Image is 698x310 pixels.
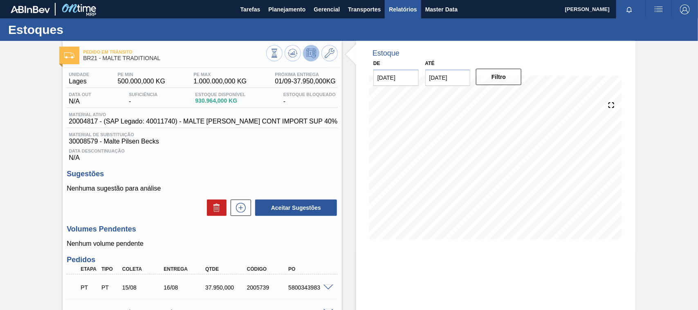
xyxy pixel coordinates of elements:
img: TNhmsLtSVTkK8tSr43FrP2fwEKptu5GPRR3wAAAABJRU5ErkJggg== [11,6,50,13]
h3: Volumes Pendentes [67,225,338,234]
span: Material de Substituição [69,132,336,137]
span: 20004817 - (SAP Legado: 40011740) - MALTE [PERSON_NAME] CONT IMPORT SUP 40% [69,118,337,125]
p: PT [81,284,98,291]
div: Pedido de Transferência [99,284,121,291]
button: Desprogramar Estoque [303,45,319,61]
span: 30008579 - Malte Pilsen Becks [69,138,336,145]
span: Planejamento [268,4,305,14]
span: Data Descontinuação [69,148,336,153]
span: Tarefas [240,4,260,14]
p: Nenhum volume pendente [67,240,338,247]
span: 1.000.000,000 KG [193,78,247,85]
span: Relatórios [389,4,417,14]
div: 2005739 [245,284,291,291]
button: Filtro [476,69,521,85]
div: Nova sugestão [227,200,251,216]
span: Lages [69,78,89,85]
div: 5800343983 [286,284,332,291]
span: Transportes [348,4,381,14]
h1: Estoques [8,25,153,34]
button: Notificações [616,4,642,15]
div: - [281,92,338,105]
label: Até [425,61,435,66]
span: Estoque Bloqueado [283,92,336,97]
input: dd/mm/yyyy [425,70,471,86]
div: N/A [67,92,93,105]
div: N/A [67,145,338,162]
div: Etapa [79,266,100,272]
div: - [127,92,159,105]
img: Ícone [64,52,74,58]
span: Data out [69,92,91,97]
span: Material ativo [69,112,337,117]
img: userActions [654,4,664,14]
span: 01/09 - 37.950,000 KG [275,78,336,85]
span: Pedido em Trânsito [83,49,266,54]
div: Qtde [203,266,249,272]
span: Unidade [69,72,89,77]
div: 16/08/2025 [162,284,208,291]
input: dd/mm/yyyy [373,70,419,86]
div: 37.950,000 [203,284,249,291]
button: Aceitar Sugestões [255,200,337,216]
h3: Pedidos [67,256,338,264]
div: Coleta [120,266,166,272]
button: Ir ao Master Data / Geral [321,45,338,61]
span: Suficiência [129,92,157,97]
div: PO [286,266,332,272]
span: PE MIN [118,72,166,77]
span: Próxima Entrega [275,72,336,77]
div: Aceitar Sugestões [251,199,338,217]
div: Excluir Sugestões [203,200,227,216]
span: Gerencial [314,4,340,14]
div: Estoque [373,49,399,58]
button: Visão Geral dos Estoques [266,45,283,61]
div: 15/08/2025 [120,284,166,291]
div: Entrega [162,266,208,272]
div: Tipo [99,266,121,272]
div: Código [245,266,291,272]
button: Atualizar Gráfico [285,45,301,61]
div: Pedido em Trânsito [79,279,100,297]
span: Estoque Disponível [195,92,245,97]
img: Logout [680,4,690,14]
h3: Sugestões [67,170,338,178]
span: 930.964,000 KG [195,98,245,104]
label: De [373,61,380,66]
span: BR21 - MALTE TRADITIONAL [83,55,266,61]
span: 500.000,000 KG [118,78,166,85]
span: Master Data [425,4,458,14]
p: Nenhuma sugestão para análise [67,185,338,192]
span: PE MAX [193,72,247,77]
